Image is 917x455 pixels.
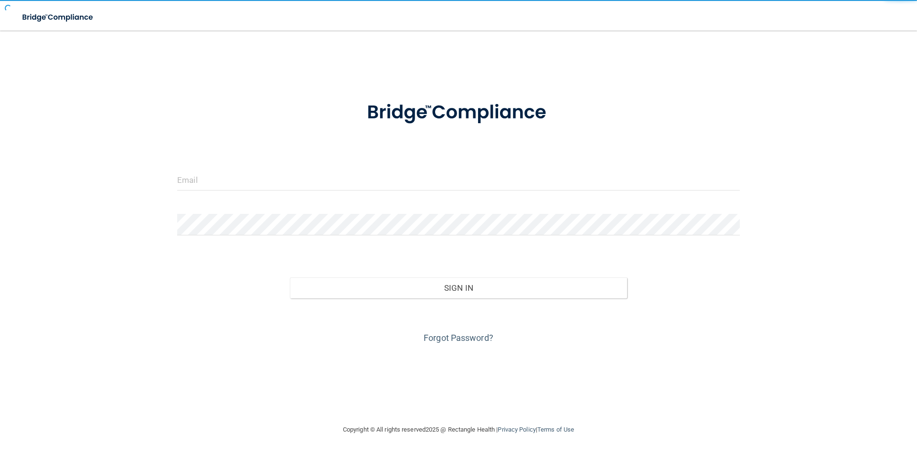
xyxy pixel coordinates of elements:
img: bridge_compliance_login_screen.278c3ca4.svg [14,8,102,27]
div: Copyright © All rights reserved 2025 @ Rectangle Health | | [284,414,633,445]
a: Terms of Use [537,426,574,433]
img: bridge_compliance_login_screen.278c3ca4.svg [347,88,570,138]
a: Privacy Policy [498,426,535,433]
input: Email [177,169,740,190]
button: Sign In [290,277,628,298]
a: Forgot Password? [424,333,493,343]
